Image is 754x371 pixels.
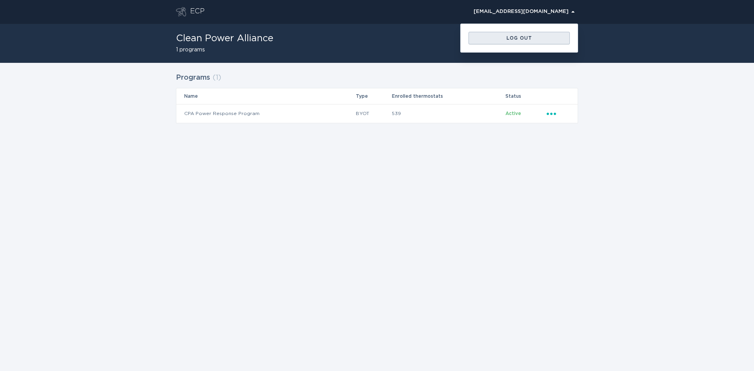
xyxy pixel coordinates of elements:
td: BYOT [355,104,392,123]
tr: fd2e451e0dc94a948c9a569b0b3ccf5d [176,104,578,123]
div: [EMAIL_ADDRESS][DOMAIN_NAME] [474,9,575,14]
th: Name [176,88,355,104]
th: Type [355,88,392,104]
button: Open user account details [470,6,578,18]
span: ( 1 ) [212,74,221,81]
th: Status [505,88,546,104]
h2: 1 programs [176,47,273,53]
div: ECP [190,7,205,16]
button: Go to dashboard [176,7,186,16]
tr: Table Headers [176,88,578,104]
div: Log out [472,36,566,40]
h1: Clean Power Alliance [176,34,273,43]
div: Popover menu [547,109,570,118]
button: Log out [469,32,570,44]
td: 539 [392,104,505,123]
h2: Programs [176,71,210,85]
th: Enrolled thermostats [392,88,505,104]
td: CPA Power Response Program [176,104,355,123]
span: Active [505,111,521,116]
